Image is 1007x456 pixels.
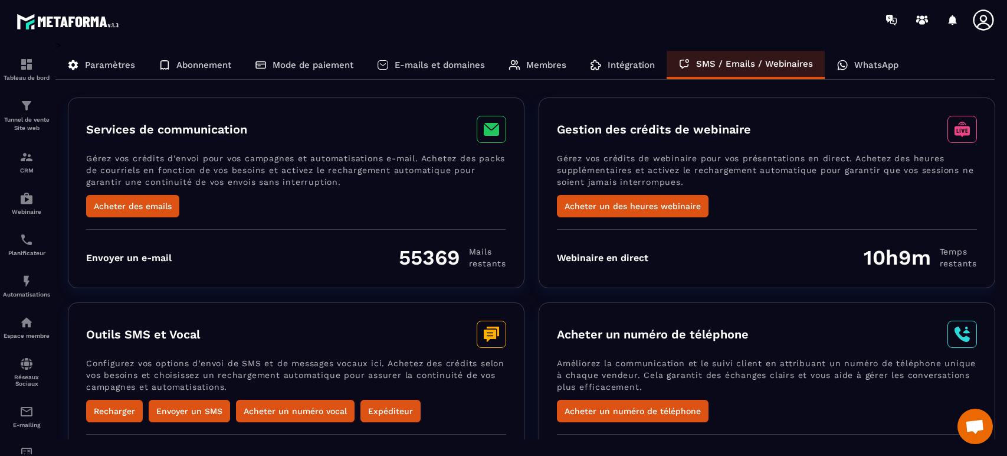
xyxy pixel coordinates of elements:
[395,60,485,70] p: E-mails et domaines
[86,122,247,136] h3: Services de communication
[86,400,143,422] button: Recharger
[557,122,751,136] h3: Gestion des crédits de webinaire
[19,150,34,164] img: formation
[149,400,230,422] button: Envoyer un SMS
[19,99,34,113] img: formation
[3,396,50,437] a: emailemailE-mailing
[3,74,50,81] p: Tableau de bord
[86,327,200,341] h3: Outils SMS et Vocal
[957,409,993,444] div: Ouvrir le chat
[608,60,655,70] p: Intégration
[3,141,50,183] a: formationformationCRM
[940,258,977,269] span: restants
[557,195,708,217] button: Acheter un des heures webinaire
[557,400,708,422] button: Acheter un numéro de téléphone
[469,246,506,258] span: Mails
[3,116,50,132] p: Tunnel de vente Site web
[3,422,50,428] p: E-mailing
[85,60,135,70] p: Paramètres
[3,48,50,90] a: formationformationTableau de bord
[19,233,34,247] img: scheduler
[557,252,648,263] div: Webinaire en direct
[696,58,813,69] p: SMS / Emails / Webinaires
[557,357,977,400] p: Améliorez la communication et le suivi client en attribuant un numéro de téléphone unique à chaqu...
[854,60,898,70] p: WhatsApp
[3,224,50,265] a: schedulerschedulerPlanificateur
[86,152,506,195] p: Gérez vos crédits d’envoi pour vos campagnes et automatisations e-mail. Achetez des packs de cour...
[3,183,50,224] a: automationsautomationsWebinaire
[19,191,34,206] img: automations
[3,307,50,348] a: automationsautomationsEspace membre
[86,252,172,263] div: Envoyer un e-mail
[3,265,50,307] a: automationsautomationsAutomatisations
[236,400,355,422] button: Acheter un numéro vocal
[399,245,506,270] div: 55369
[3,291,50,298] p: Automatisations
[3,333,50,339] p: Espace membre
[940,246,977,258] span: Temps
[86,195,179,217] button: Acheter des emails
[19,405,34,419] img: email
[3,209,50,215] p: Webinaire
[557,152,977,195] p: Gérez vos crédits de webinaire pour vos présentations en direct. Achetez des heures supplémentair...
[3,348,50,396] a: social-networksocial-networkRéseaux Sociaux
[3,250,50,256] p: Planificateur
[864,245,977,270] div: 10h9m
[176,60,231,70] p: Abonnement
[17,11,123,32] img: logo
[557,327,749,341] h3: Acheter un numéro de téléphone
[3,90,50,141] a: formationformationTunnel de vente Site web
[273,60,353,70] p: Mode de paiement
[469,258,506,269] span: restants
[86,357,506,400] p: Configurez vos options d’envoi de SMS et de messages vocaux ici. Achetez des crédits selon vos be...
[3,374,50,387] p: Réseaux Sociaux
[19,357,34,371] img: social-network
[360,400,421,422] button: Expéditeur
[19,57,34,71] img: formation
[19,274,34,288] img: automations
[19,315,34,330] img: automations
[526,60,566,70] p: Membres
[3,167,50,174] p: CRM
